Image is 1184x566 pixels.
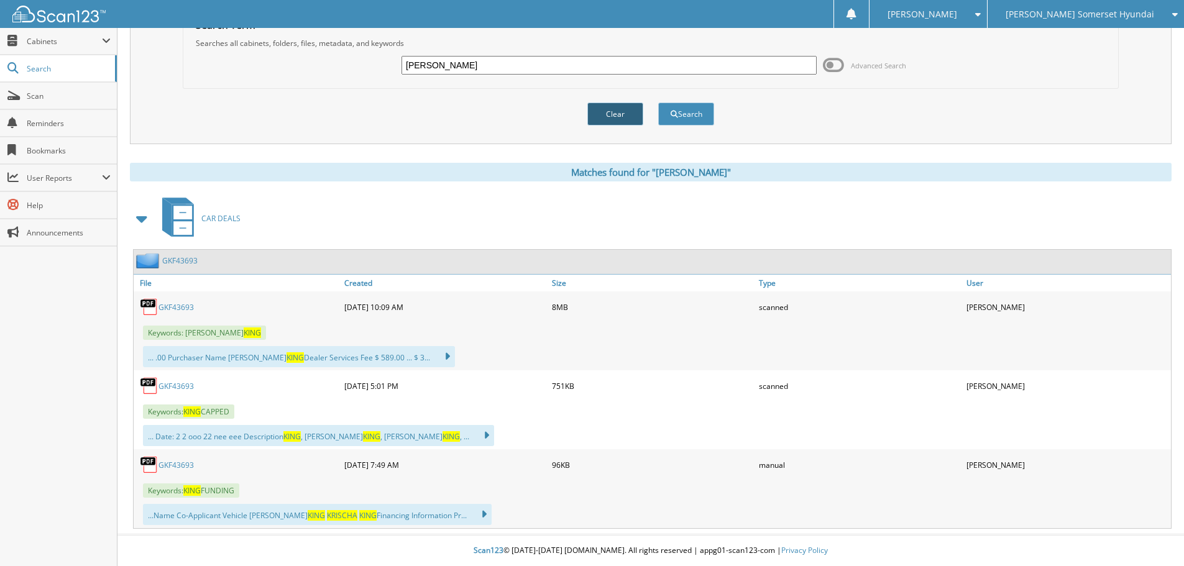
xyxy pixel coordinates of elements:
[443,431,460,442] span: KING
[1122,506,1184,566] iframe: Chat Widget
[27,200,111,211] span: Help
[136,253,162,268] img: folder2.png
[143,483,239,498] span: Keywords: FUNDING
[27,145,111,156] span: Bookmarks
[143,404,234,419] span: Keywords: CAPPED
[27,118,111,129] span: Reminders
[341,373,549,398] div: [DATE] 5:01 PM
[549,294,756,319] div: 8MB
[244,327,261,338] span: KING
[117,536,1184,566] div: © [DATE]-[DATE] [DOMAIN_NAME]. All rights reserved | appg01-scan123-com |
[27,173,102,183] span: User Reports
[327,510,357,521] span: KRISCHA
[549,275,756,291] a: Size
[341,275,549,291] a: Created
[162,255,198,266] a: GKF43693
[549,373,756,398] div: 751KB
[963,275,1171,291] a: User
[781,545,828,555] a: Privacy Policy
[143,346,455,367] div: ... .00 Purchaser Name [PERSON_NAME] Dealer Services Fee $ 589.00 ... $ 3...
[143,425,494,446] div: ... Date: 2 2 ooo 22 nee eee Description , [PERSON_NAME] , [PERSON_NAME] , ...
[201,213,241,224] span: CAR DEALS
[158,381,194,391] a: GKF43693
[190,38,1112,48] div: Searches all cabinets, folders, files, metadata, and keywords
[851,61,906,70] span: Advanced Search
[283,431,301,442] span: KING
[287,352,304,363] span: KING
[363,431,380,442] span: KING
[140,455,158,474] img: PDF.png
[12,6,106,22] img: scan123-logo-white.svg
[27,227,111,238] span: Announcements
[549,452,756,477] div: 96KB
[143,326,266,340] span: Keywords: [PERSON_NAME]
[27,36,102,47] span: Cabinets
[158,302,194,313] a: GKF43693
[341,294,549,319] div: [DATE] 10:09 AM
[143,504,492,525] div: ...Name Co-Applicant Vehicle [PERSON_NAME] Financing Information Pr...
[756,373,963,398] div: scanned
[140,377,158,395] img: PDF.png
[27,63,109,74] span: Search
[1006,11,1154,18] span: [PERSON_NAME] Somerset Hyundai
[130,163,1172,181] div: Matches found for "[PERSON_NAME]"
[155,194,241,243] a: CAR DEALS
[134,275,341,291] a: File
[587,103,643,126] button: Clear
[963,452,1171,477] div: [PERSON_NAME]
[140,298,158,316] img: PDF.png
[658,103,714,126] button: Search
[359,510,377,521] span: KING
[756,275,963,291] a: Type
[963,373,1171,398] div: [PERSON_NAME]
[183,406,201,417] span: KING
[756,294,963,319] div: scanned
[888,11,957,18] span: [PERSON_NAME]
[308,510,325,521] span: KING
[341,452,549,477] div: [DATE] 7:49 AM
[27,91,111,101] span: Scan
[963,294,1171,319] div: [PERSON_NAME]
[183,485,201,496] span: KING
[756,452,963,477] div: manual
[474,545,503,555] span: Scan123
[158,460,194,470] a: GKF43693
